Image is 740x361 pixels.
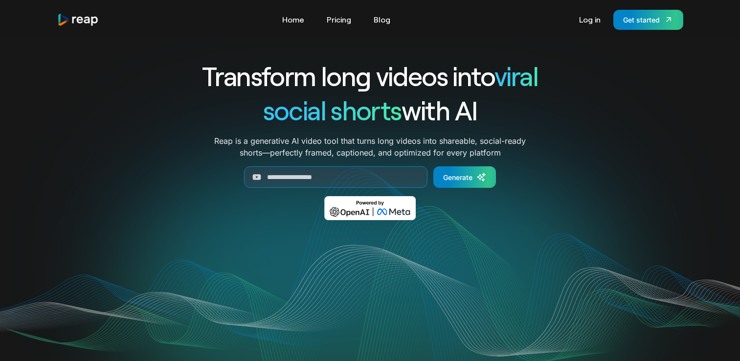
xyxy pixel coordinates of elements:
span: social shorts [263,94,402,126]
a: Generate [433,166,496,188]
p: Reap is a generative AI video tool that turns long videos into shareable, social-ready shorts—per... [214,135,526,158]
a: Home [277,12,309,27]
img: reap logo [57,13,99,26]
a: Blog [369,12,395,27]
div: Get started [623,15,660,25]
a: Pricing [322,12,356,27]
a: home [57,13,99,26]
span: viral [494,60,538,91]
h1: Transform long videos into [167,59,574,93]
img: Powered by OpenAI & Meta [324,196,416,220]
div: Generate [443,172,472,182]
form: Generate Form [167,166,574,188]
a: Log in [574,12,605,27]
a: Get started [613,10,683,30]
h1: with AI [167,93,574,127]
